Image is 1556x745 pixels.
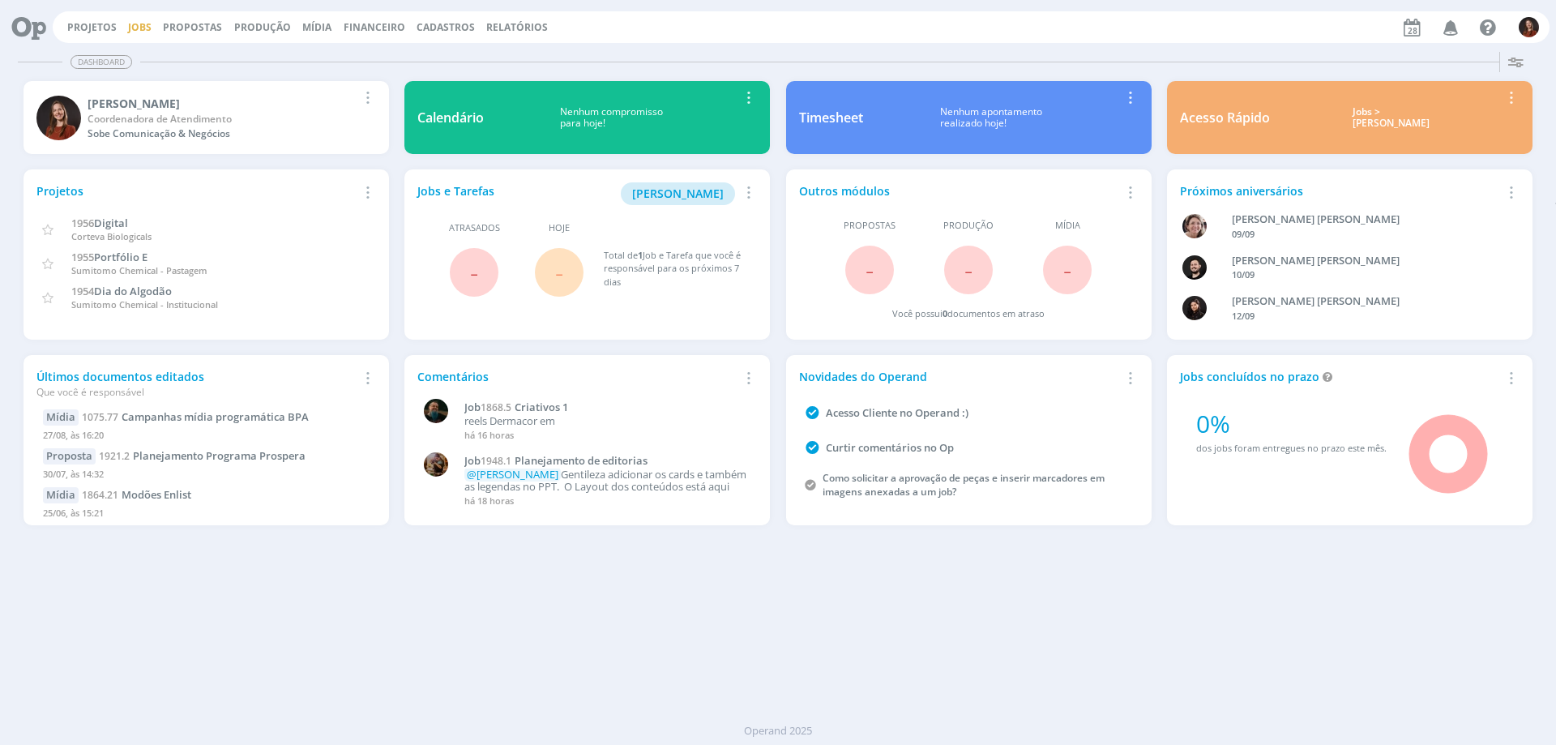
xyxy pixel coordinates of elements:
div: 0% [1196,405,1387,442]
span: Mídia [1055,219,1080,233]
img: A [424,452,448,477]
img: M [1519,17,1539,37]
div: Mídia [43,487,79,503]
div: Bruno Corralo Granata [1232,253,1494,269]
a: Como solicitar a aprovação de peças e inserir marcadores em imagens anexadas a um job? [823,471,1105,499]
span: Propostas [844,219,896,233]
span: Atrasados [449,221,500,235]
button: M [1518,13,1540,41]
a: Curtir comentários no Op [826,440,954,455]
span: Sumitomo Chemical - Pastagem [71,264,207,276]
img: B [1182,255,1207,280]
div: 27/08, às 16:20 [43,426,370,449]
div: Calendário [417,108,484,127]
a: Financeiro [344,20,405,34]
div: Jobs concluídos no prazo [1180,368,1501,385]
span: @[PERSON_NAME] [467,467,558,482]
div: Que você é responsável [36,385,357,400]
button: Jobs [123,21,156,34]
span: 1954 [71,284,94,298]
button: Projetos [62,21,122,34]
button: Propostas [158,21,227,34]
span: Propostas [163,20,222,34]
span: 1868.5 [481,400,511,414]
div: Nenhum apontamento realizado hoje! [863,106,1120,130]
a: 1075.77Campanhas mídia programática BPA [82,409,309,424]
button: Mídia [297,21,336,34]
div: Você possui documentos em atraso [892,307,1045,321]
span: Hoje [549,221,570,235]
a: Relatórios [486,20,548,34]
a: Acesso Cliente no Operand :) [826,405,968,420]
div: Aline Beatriz Jackisch [1232,212,1494,228]
div: Coordenadora de Atendimento [88,112,357,126]
a: M[PERSON_NAME]Coordenadora de AtendimentoSobe Comunicação & Negócios [24,81,389,154]
span: Dia do Algodão [94,284,172,298]
a: 1956Digital [71,215,128,230]
div: Projetos [36,182,357,199]
span: 0 [943,307,947,319]
div: Timesheet [799,108,863,127]
div: Mídia [43,409,79,426]
span: Campanhas mídia programática BPA [122,409,309,424]
span: - [1063,252,1071,287]
span: Cadastros [417,20,475,34]
span: Planejamento de editorias [515,453,648,468]
a: [PERSON_NAME] [621,185,735,200]
div: Próximos aniversários [1180,182,1501,199]
div: Comentários [417,368,738,385]
span: 10/09 [1232,268,1255,280]
div: Total de Job e Tarefa que você é responsável para os próximos 7 dias [604,249,742,289]
span: 1956 [71,216,94,230]
a: 1955Portfólio E [71,249,147,264]
span: 1 [638,249,643,261]
span: 1921.2 [99,449,130,463]
button: Cadastros [412,21,480,34]
button: Relatórios [481,21,553,34]
p: Gentileza adicionar os cards e também as legendas no PPT. O Layout dos conteúdos está aqui [464,469,748,494]
div: Sobe Comunicação & Negócios [88,126,357,141]
a: TimesheetNenhum apontamentorealizado hoje! [786,81,1152,154]
div: Marina Weber [88,95,357,112]
a: 1864.21Modões Enlist [82,487,191,502]
a: Projetos [67,20,117,34]
a: 1954Dia do Algodão [71,283,172,298]
a: Mídia [302,20,331,34]
div: 30/07, às 14:32 [43,465,370,488]
span: 1955 [71,250,94,264]
span: Modões Enlist [122,487,191,502]
a: Job1868.5Criativos 1 [464,401,748,414]
div: Acesso Rápido [1180,108,1270,127]
span: - [470,255,478,289]
button: [PERSON_NAME] [621,182,735,205]
span: 1864.21 [82,488,118,502]
div: Jobs > [PERSON_NAME] [1282,106,1501,130]
span: Portfólio E [94,250,147,264]
img: A [1182,214,1207,238]
span: Digital [94,216,128,230]
img: M [424,399,448,423]
span: - [964,252,972,287]
span: - [866,252,874,287]
div: Jobs e Tarefas [417,182,738,205]
span: Corteva Biologicals [71,230,152,242]
button: Produção [229,21,296,34]
span: Planejamento Programa Prospera [133,448,306,463]
span: há 18 horas [464,495,514,507]
span: [PERSON_NAME] [632,186,724,201]
a: 1921.2Planejamento Programa Prospera [99,448,306,463]
span: - [555,255,563,289]
span: 09/09 [1232,228,1255,240]
img: M [36,96,81,140]
span: 1075.77 [82,410,118,424]
a: Job1948.1Planejamento de editorias [464,455,748,468]
div: dos jobs foram entregues no prazo este mês. [1196,442,1387,456]
span: Dashboard [71,55,132,69]
div: Luana da Silva de Andrade [1232,293,1494,310]
div: Últimos documentos editados [36,368,357,400]
img: L [1182,296,1207,320]
p: reels Dermacor em [464,415,748,428]
button: Financeiro [339,21,410,34]
span: Criativos 1 [515,400,568,414]
div: Outros módulos [799,182,1120,199]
